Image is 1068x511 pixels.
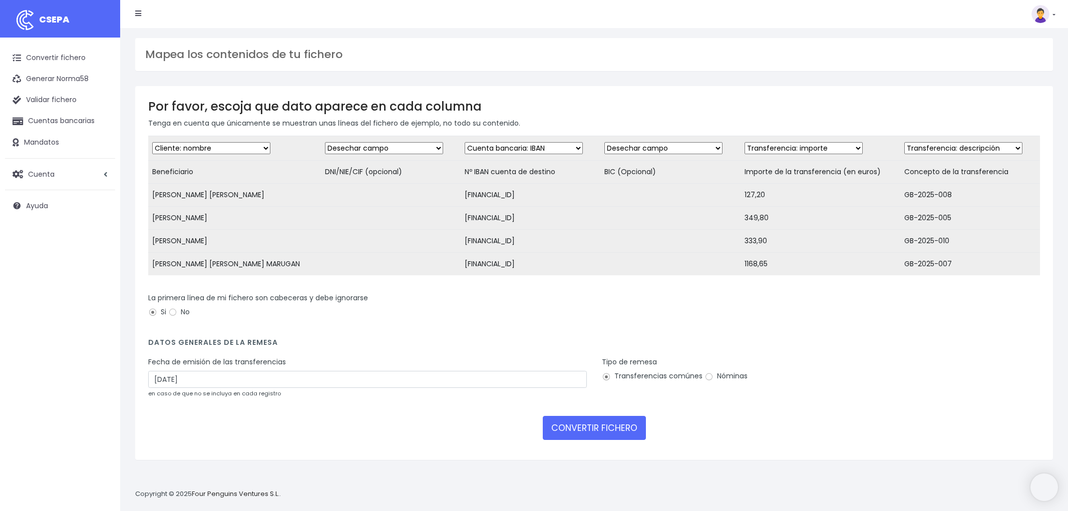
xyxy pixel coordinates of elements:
label: Tipo de remesa [602,357,657,367]
a: Ayuda [5,195,115,216]
td: [PERSON_NAME] [148,207,321,230]
button: CONVERTIR FICHERO [543,416,646,440]
a: Four Penguins Ventures S.L. [192,489,279,498]
td: [PERSON_NAME] [148,230,321,253]
p: Tenga en cuenta que únicamente se muestran unas líneas del fichero de ejemplo, no todo su contenido. [148,118,1040,129]
td: Beneficiario [148,161,321,184]
td: 127,20 [741,184,900,207]
h4: Datos generales de la remesa [148,338,1040,352]
td: DNI/NIE/CIF (opcional) [321,161,461,184]
a: Generar Norma58 [5,69,115,90]
label: La primera línea de mi fichero son cabeceras y debe ignorarse [148,293,368,303]
td: [PERSON_NAME] [PERSON_NAME] MARUGAN [148,253,321,276]
p: Copyright © 2025 . [135,489,281,499]
td: BIC (Opcional) [600,161,740,184]
td: GB-2025-008 [900,184,1040,207]
label: No [168,307,190,317]
td: GB-2025-005 [900,207,1040,230]
td: [FINANCIAL_ID] [461,184,600,207]
a: Cuentas bancarias [5,111,115,132]
td: GB-2025-007 [900,253,1040,276]
td: 333,90 [741,230,900,253]
a: Validar fichero [5,90,115,111]
td: [PERSON_NAME] [PERSON_NAME] [148,184,321,207]
img: profile [1031,5,1049,23]
td: Importe de la transferencia (en euros) [741,161,900,184]
h3: Por favor, escoja que dato aparece en cada columna [148,99,1040,114]
a: Convertir fichero [5,48,115,69]
td: [FINANCIAL_ID] [461,230,600,253]
label: Transferencias comúnes [602,371,702,381]
label: Fecha de emisión de las transferencias [148,357,286,367]
td: Concepto de la transferencia [900,161,1040,184]
a: Mandatos [5,132,115,153]
td: 349,80 [741,207,900,230]
a: Cuenta [5,164,115,185]
td: [FINANCIAL_ID] [461,207,600,230]
img: logo [13,8,38,33]
small: en caso de que no se incluya en cada registro [148,389,281,397]
td: Nº IBAN cuenta de destino [461,161,600,184]
label: Nóminas [704,371,748,381]
span: Ayuda [26,201,48,211]
td: GB-2025-010 [900,230,1040,253]
td: 1168,65 [741,253,900,276]
td: [FINANCIAL_ID] [461,253,600,276]
span: Cuenta [28,169,55,179]
span: CSEPA [39,13,70,26]
label: Si [148,307,166,317]
h3: Mapea los contenidos de tu fichero [145,48,1043,61]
